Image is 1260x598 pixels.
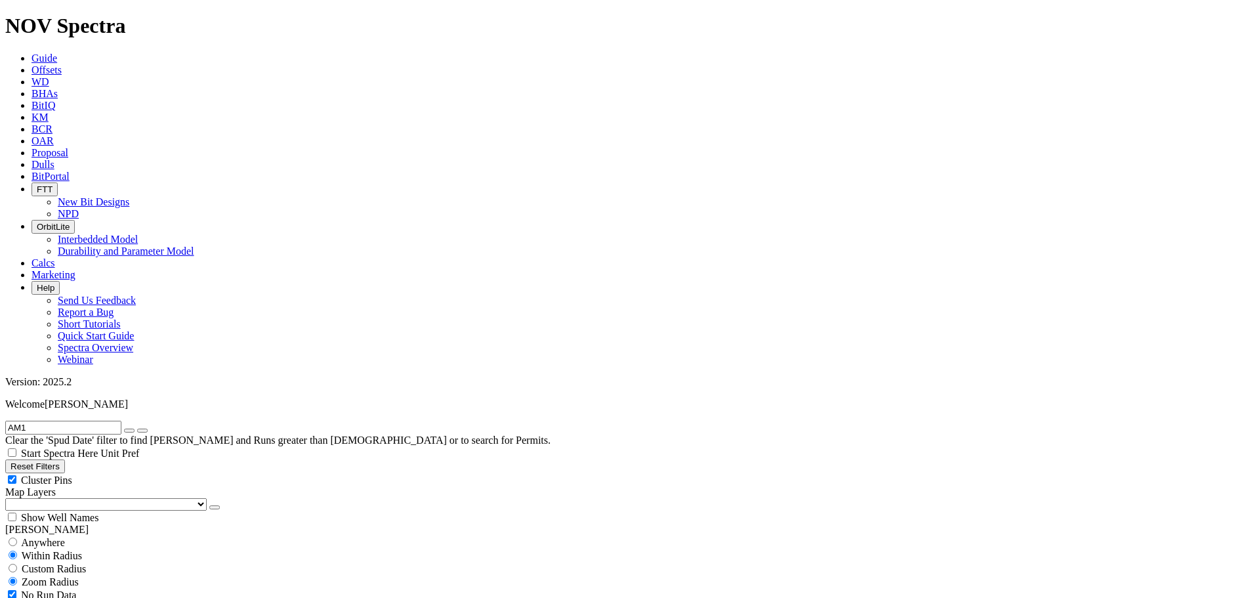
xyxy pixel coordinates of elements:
[31,135,54,146] a: OAR
[37,222,70,232] span: OrbitLite
[21,448,98,459] span: Start Spectra Here
[31,76,49,87] a: WD
[21,537,65,548] span: Anywhere
[58,246,194,257] a: Durability and Parameter Model
[31,220,75,234] button: OrbitLite
[31,147,68,158] a: Proposal
[5,435,551,446] span: Clear the 'Spud Date' filter to find [PERSON_NAME] and Runs greater than [DEMOGRAPHIC_DATA] or to...
[58,295,136,306] a: Send Us Feedback
[31,112,49,123] a: KM
[31,182,58,196] button: FTT
[21,475,72,486] span: Cluster Pins
[58,307,114,318] a: Report a Bug
[22,563,86,574] span: Custom Radius
[58,330,134,341] a: Quick Start Guide
[31,269,75,280] a: Marketing
[31,257,55,268] a: Calcs
[31,123,52,135] a: BCR
[31,53,57,64] a: Guide
[37,283,54,293] span: Help
[22,576,79,587] span: Zoom Radius
[37,184,52,194] span: FTT
[21,512,98,523] span: Show Well Names
[58,196,129,207] a: New Bit Designs
[58,318,121,330] a: Short Tutorials
[58,342,133,353] a: Spectra Overview
[58,354,93,365] a: Webinar
[5,524,1255,536] div: [PERSON_NAME]
[5,459,65,473] button: Reset Filters
[22,550,82,561] span: Within Radius
[58,234,138,245] a: Interbedded Model
[31,171,70,182] a: BitPortal
[31,88,58,99] a: BHAs
[31,159,54,170] a: Dulls
[58,208,79,219] a: NPD
[100,448,139,459] span: Unit Pref
[31,64,62,75] a: Offsets
[45,398,128,410] span: [PERSON_NAME]
[5,486,56,498] span: Map Layers
[5,421,121,435] input: Search
[5,14,1255,38] h1: NOV Spectra
[8,448,16,457] input: Start Spectra Here
[5,376,1255,388] div: Version: 2025.2
[31,100,55,111] a: BitIQ
[5,398,1255,410] p: Welcome
[31,281,60,295] button: Help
